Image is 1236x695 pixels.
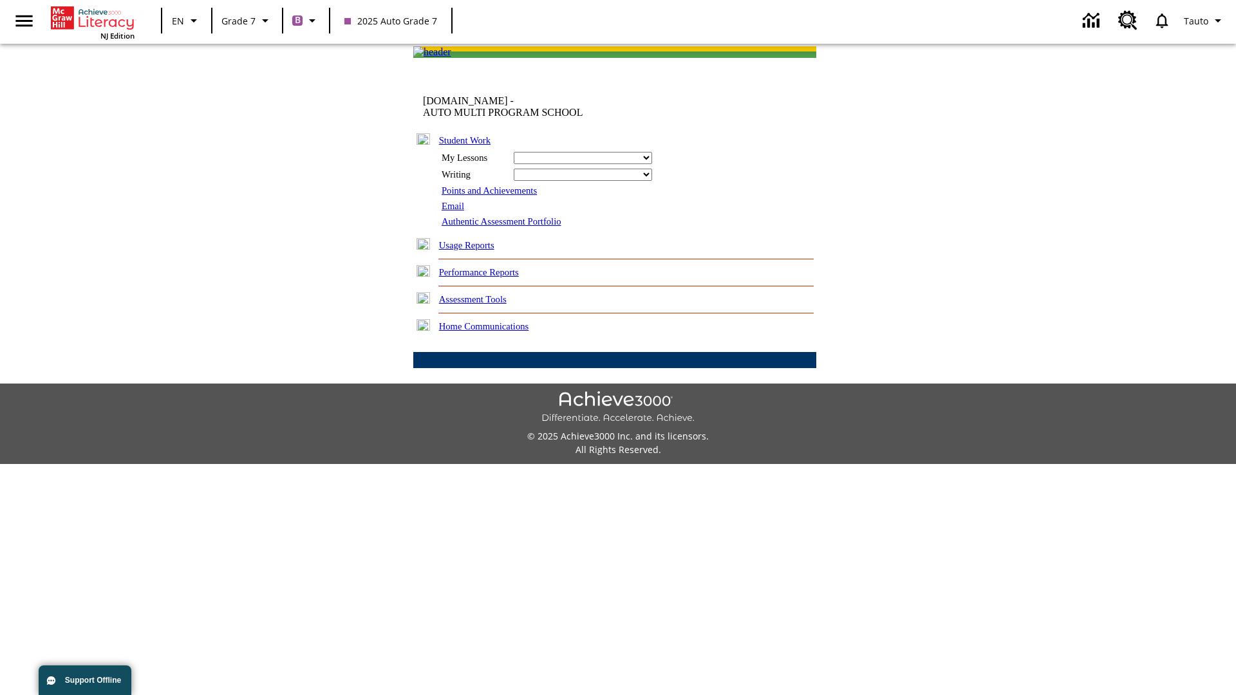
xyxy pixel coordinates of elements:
button: Grade: Grade 7, Select a grade [216,9,278,32]
a: Performance Reports [439,267,519,277]
a: Authentic Assessment Portfolio [442,216,561,227]
img: plus.gif [417,265,430,277]
button: Open side menu [5,2,43,40]
span: Support Offline [65,676,121,685]
button: Boost Class color is purple. Change class color [287,9,325,32]
a: Points and Achievements [442,185,537,196]
span: B [295,12,301,28]
a: Usage Reports [439,240,494,250]
a: Resource Center, Will open in new tab [1110,3,1145,38]
span: NJ Edition [100,31,135,41]
img: plus.gif [417,292,430,304]
img: minus.gif [417,133,430,145]
img: plus.gif [417,238,430,250]
a: Notifications [1145,4,1179,37]
span: Tauto [1184,14,1208,28]
a: Home Communications [439,321,529,331]
img: plus.gif [417,319,430,331]
nobr: AUTO MULTI PROGRAM SCHOOL [423,107,583,118]
img: header [413,46,451,58]
button: Profile/Settings [1179,9,1231,32]
a: Student Work [439,135,491,145]
button: Support Offline [39,665,131,695]
div: Writing [442,169,506,180]
span: 2025 Auto Grade 7 [344,14,437,28]
div: Home [51,4,135,41]
button: Language: EN, Select a language [166,9,207,32]
img: Achieve3000 Differentiate Accelerate Achieve [541,391,695,424]
td: [DOMAIN_NAME] - [423,95,660,118]
a: Data Center [1075,3,1110,39]
span: Grade 7 [221,14,256,28]
div: My Lessons [442,153,506,163]
span: EN [172,14,184,28]
a: Email [442,201,464,211]
a: Assessment Tools [439,294,507,304]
